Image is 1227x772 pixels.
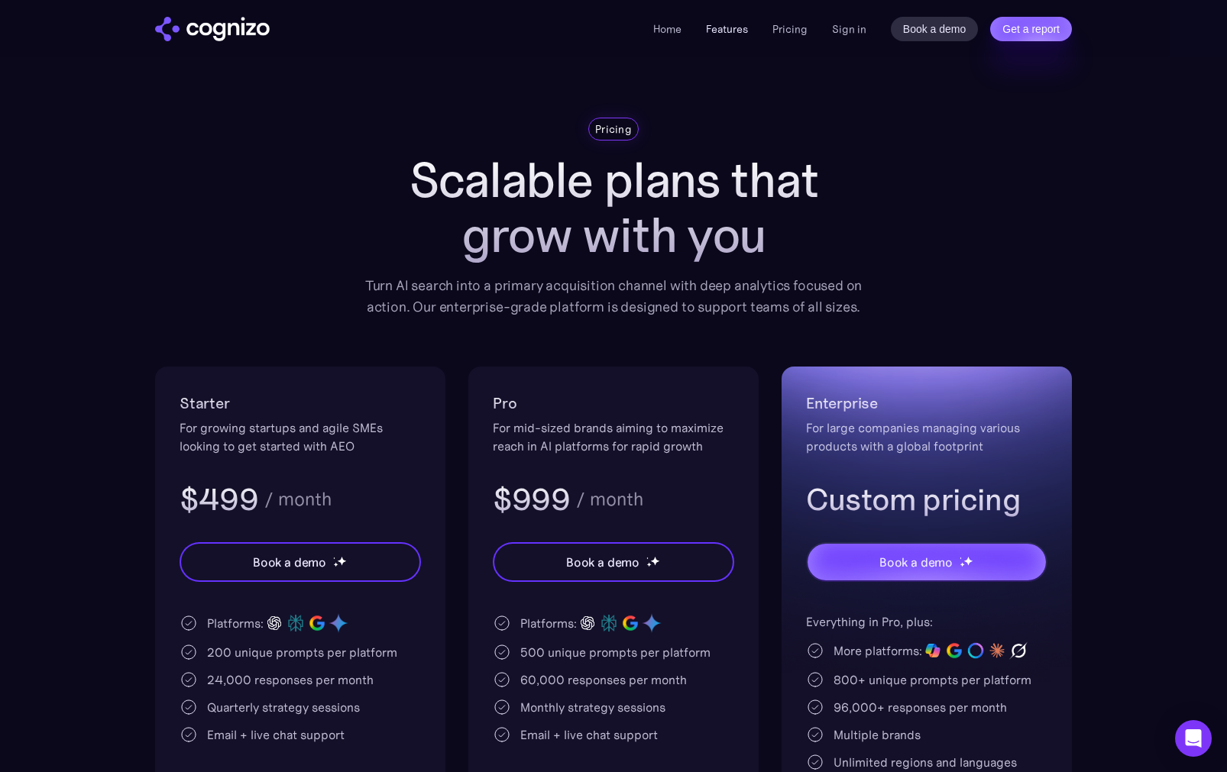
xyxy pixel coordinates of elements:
[834,641,922,660] div: More platforms:
[520,643,711,661] div: 500 unique prompts per platform
[333,557,335,559] img: star
[354,275,873,318] div: Turn AI search into a primary acquisition channel with deep analytics focused on action. Our ente...
[772,22,808,36] a: Pricing
[333,562,338,567] img: star
[155,17,270,41] img: cognizo logo
[595,121,632,137] div: Pricing
[180,542,421,582] a: Book a demostarstarstar
[576,490,643,509] div: / month
[493,391,734,415] h2: Pro
[207,614,264,632] div: Platforms:
[832,20,866,38] a: Sign in
[264,490,332,509] div: / month
[207,725,345,744] div: Email + live chat support
[155,17,270,41] a: home
[180,480,258,519] h3: $499
[653,22,681,36] a: Home
[960,562,965,567] img: star
[207,643,397,661] div: 200 unique prompts per platform
[806,542,1047,582] a: Book a demostarstarstar
[834,698,1007,716] div: 96,000+ responses per month
[963,556,973,566] img: star
[891,17,979,41] a: Book a demo
[493,418,734,455] div: For mid-sized brands aiming to maximize reach in AI platforms for rapid growth
[180,418,421,455] div: For growing startups and agile SMEs looking to get started with AEO
[520,725,658,744] div: Email + live chat support
[520,698,665,716] div: Monthly strategy sessions
[1175,720,1212,757] div: Open Intercom Messenger
[207,670,374,689] div: 24,000 responses per month
[990,17,1072,41] a: Get a report
[834,670,1031,689] div: 800+ unique prompts per platform
[520,670,687,689] div: 60,000 responses per month
[566,553,639,571] div: Book a demo
[520,614,577,632] div: Platforms:
[207,698,360,716] div: Quarterly strategy sessions
[834,725,921,744] div: Multiple brands
[253,553,326,571] div: Book a demo
[493,480,570,519] h3: $999
[806,612,1047,631] div: Everything in Pro, plus:
[337,556,347,566] img: star
[493,542,734,582] a: Book a demostarstarstar
[646,557,649,559] img: star
[706,22,748,36] a: Features
[646,562,652,567] img: star
[650,556,660,566] img: star
[180,391,421,415] h2: Starter
[960,557,962,559] img: star
[879,553,953,571] div: Book a demo
[834,753,1017,771] div: Unlimited regions and languages
[806,418,1047,455] div: For large companies managing various products with a global footprint
[354,153,873,263] h1: Scalable plans that grow with you
[806,391,1047,415] h2: Enterprise
[806,480,1047,519] h3: Custom pricing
